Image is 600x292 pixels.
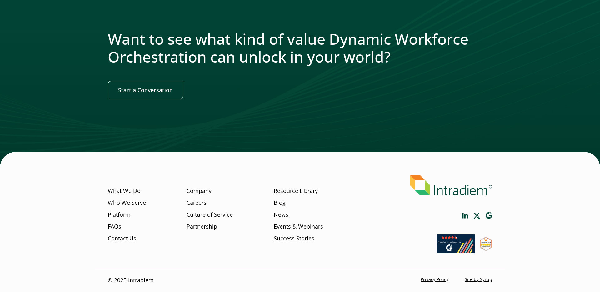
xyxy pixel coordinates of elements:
[108,81,183,99] a: Start a Conversation
[437,247,475,255] a: Link opens in a new window
[480,237,492,251] img: SourceForge User Reviews
[187,210,233,219] a: Culture of Service
[187,187,212,195] a: Company
[274,199,286,207] a: Blog
[465,276,492,282] a: Site by Syrup
[473,213,480,219] a: Link opens in a new window
[274,187,318,195] a: Resource Library
[274,222,323,230] a: Events & Webinars
[108,276,154,284] p: © 2025 Intradiem
[274,234,314,242] a: Success Stories
[274,210,288,219] a: News
[187,199,207,207] a: Careers
[421,276,448,282] a: Privacy Policy
[108,222,121,230] a: FAQs
[108,210,131,219] a: Platform
[480,245,492,253] a: Link opens in a new window
[108,234,136,242] a: Contact Us
[187,222,217,230] a: Partnership
[108,187,141,195] a: What We Do
[462,213,468,219] a: Link opens in a new window
[108,30,492,66] h2: Want to see what kind of value Dynamic Workforce Orchestration can unlock in your world?
[437,234,475,253] img: Read our reviews on G2
[410,175,492,195] img: Intradiem
[485,212,492,219] a: Link opens in a new window
[108,199,146,207] a: Who We Serve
